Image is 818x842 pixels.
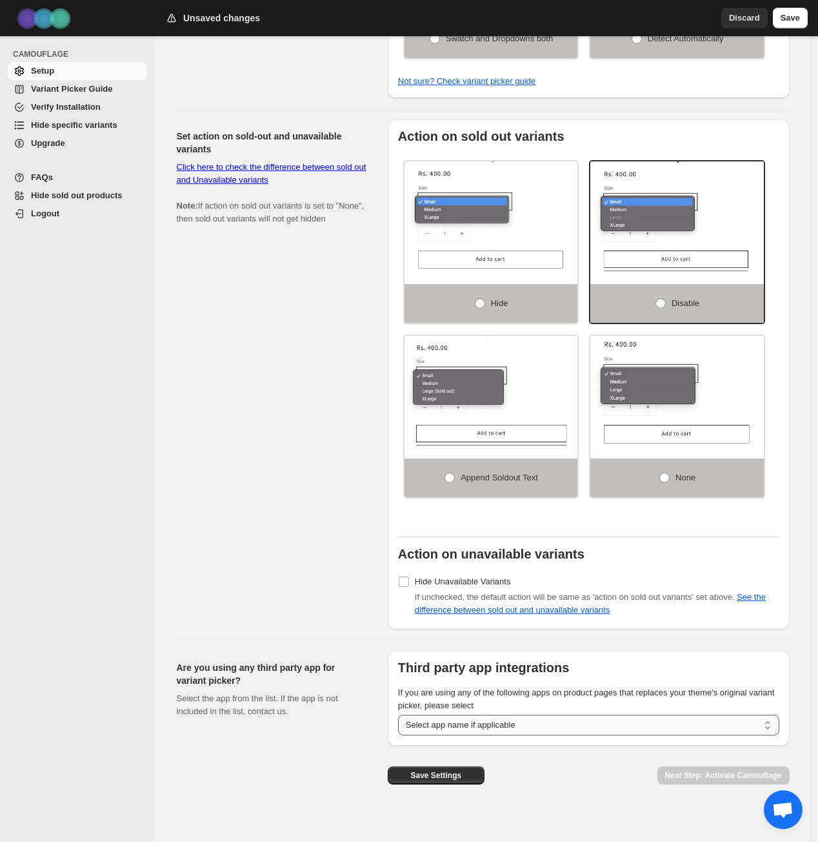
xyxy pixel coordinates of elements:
[398,547,584,561] b: Action on unavailable variants
[446,34,553,43] span: Swatch and Dropdowns both
[177,201,198,211] b: Note:
[177,162,366,223] span: If action on sold out variants is set to "None", then sold out variants will not get hidden
[8,205,147,223] a: Logout
[491,298,508,308] span: Hide
[8,134,147,152] a: Upgrade
[183,12,260,25] h2: Unsaved changes
[781,12,800,25] span: Save
[404,336,578,446] img: Append soldout text
[590,336,764,446] img: None
[8,98,147,116] a: Verify Installation
[388,766,484,785] button: Save Settings
[590,161,764,271] img: Disable
[721,8,768,28] button: Discard
[461,473,538,482] span: Append soldout text
[773,8,808,28] button: Save
[404,161,578,271] img: Hide
[398,661,570,675] b: Third party app integrations
[31,172,53,182] span: FAQs
[764,790,803,829] div: Open chat
[398,129,564,143] b: Action on sold out variants
[177,162,366,185] a: Click here to check the difference between sold out and Unavailable variants
[31,102,101,112] span: Verify Installation
[8,62,147,80] a: Setup
[8,169,147,187] a: FAQs
[177,130,367,156] h2: Set action on sold-out and unavailable variants
[8,116,147,134] a: Hide specific variants
[8,80,147,98] a: Variant Picker Guide
[398,688,775,710] span: If you are using any of the following apps on product pages that replaces your theme's original v...
[177,693,338,716] span: Select the app from the list. If the app is not included in the list, contact us.
[398,76,535,86] a: Not sure? Check variant picker guide
[648,34,724,43] span: Detect Automatically
[31,84,112,94] span: Variant Picker Guide
[177,661,367,687] h2: Are you using any third party app for variant picker?
[675,473,695,482] span: None
[13,49,148,59] span: CAMOUFLAGE
[31,190,123,200] span: Hide sold out products
[31,138,65,148] span: Upgrade
[672,298,699,308] span: Disable
[31,120,117,130] span: Hide specific variants
[410,770,461,781] span: Save Settings
[31,209,59,218] span: Logout
[729,12,760,25] span: Discard
[31,66,54,76] span: Setup
[415,592,766,615] span: If unchecked, the default action will be same as 'action on sold out variants' set above.
[415,577,511,586] span: Hide Unavailable Variants
[8,187,147,205] a: Hide sold out products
